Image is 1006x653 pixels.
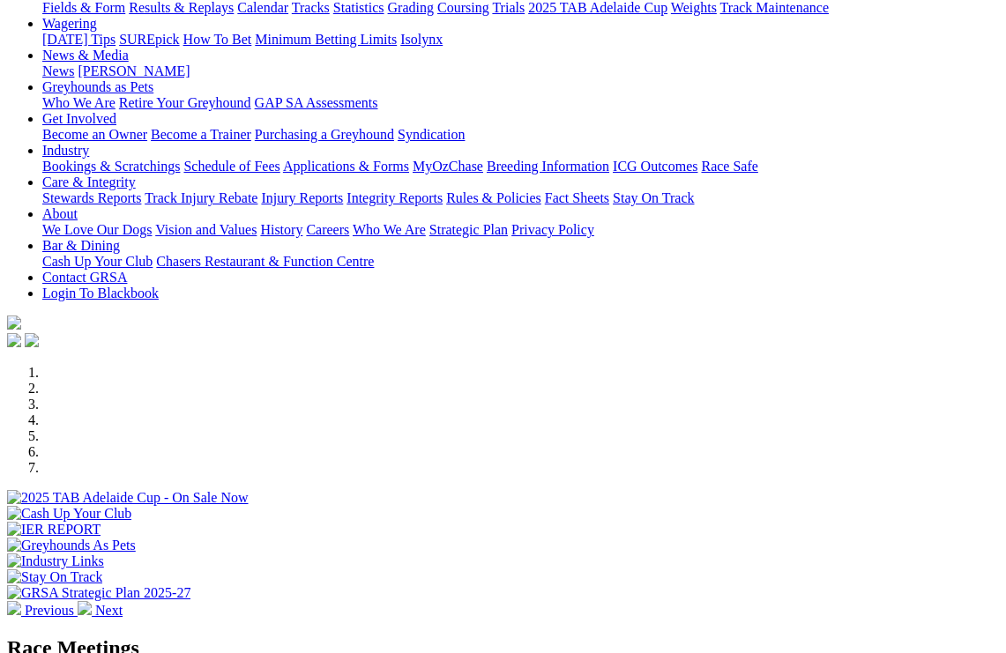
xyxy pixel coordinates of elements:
a: We Love Our Dogs [42,222,152,237]
a: Greyhounds as Pets [42,79,153,94]
img: GRSA Strategic Plan 2025-27 [7,585,190,601]
a: Contact GRSA [42,270,127,285]
div: Industry [42,159,999,174]
a: Who We Are [42,95,116,110]
div: Wagering [42,32,999,48]
a: Chasers Restaurant & Function Centre [156,254,374,269]
span: Previous [25,603,74,618]
a: SUREpick [119,32,179,47]
a: Get Involved [42,111,116,126]
img: chevron-right-pager-white.svg [78,601,92,615]
a: Applications & Forms [283,159,409,174]
a: [PERSON_NAME] [78,63,190,78]
a: Schedule of Fees [183,159,279,174]
a: Who We Are [353,222,426,237]
a: Stewards Reports [42,190,141,205]
img: Industry Links [7,553,104,569]
a: Track Injury Rebate [145,190,257,205]
a: Login To Blackbook [42,286,159,301]
a: MyOzChase [413,159,483,174]
img: Stay On Track [7,569,102,585]
a: Injury Reports [261,190,343,205]
div: News & Media [42,63,999,79]
a: Cash Up Your Club [42,254,153,269]
a: News & Media [42,48,129,63]
a: Breeding Information [487,159,609,174]
a: Bookings & Scratchings [42,159,180,174]
a: Previous [7,603,78,618]
a: Race Safe [701,159,757,174]
div: About [42,222,999,238]
a: Retire Your Greyhound [119,95,251,110]
a: Isolynx [400,32,443,47]
a: [DATE] Tips [42,32,116,47]
a: Integrity Reports [347,190,443,205]
img: twitter.svg [25,333,39,347]
a: Fact Sheets [545,190,609,205]
div: Greyhounds as Pets [42,95,999,111]
a: Strategic Plan [429,222,508,237]
a: Care & Integrity [42,174,136,189]
a: How To Bet [183,32,252,47]
span: Next [95,603,123,618]
a: Syndication [398,127,465,142]
div: Care & Integrity [42,190,999,206]
a: Become a Trainer [151,127,251,142]
a: Vision and Values [155,222,257,237]
a: Next [78,603,123,618]
a: About [42,206,78,221]
a: News [42,63,74,78]
img: Greyhounds As Pets [7,538,136,553]
a: Careers [306,222,349,237]
a: GAP SA Assessments [255,95,378,110]
img: facebook.svg [7,333,21,347]
a: History [260,222,302,237]
a: Industry [42,143,89,158]
div: Get Involved [42,127,999,143]
a: Become an Owner [42,127,147,142]
img: Cash Up Your Club [7,506,131,522]
div: Bar & Dining [42,254,999,270]
img: chevron-left-pager-white.svg [7,601,21,615]
a: Bar & Dining [42,238,120,253]
a: ICG Outcomes [613,159,697,174]
a: Rules & Policies [446,190,541,205]
a: Privacy Policy [511,222,594,237]
a: Purchasing a Greyhound [255,127,394,142]
img: 2025 TAB Adelaide Cup - On Sale Now [7,490,249,506]
a: Stay On Track [613,190,694,205]
a: Minimum Betting Limits [255,32,397,47]
img: IER REPORT [7,522,101,538]
img: logo-grsa-white.png [7,315,21,330]
a: Wagering [42,16,97,31]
